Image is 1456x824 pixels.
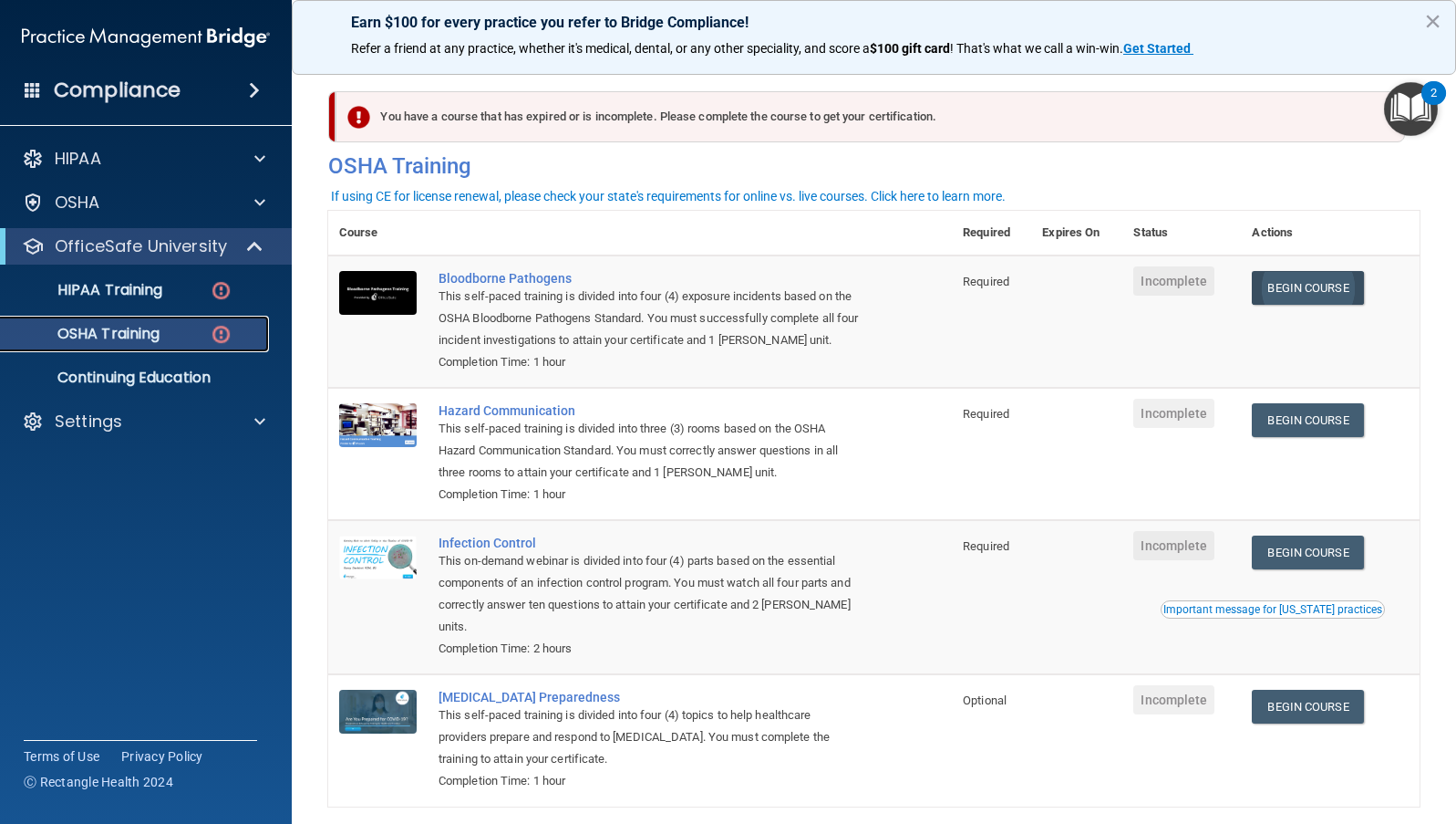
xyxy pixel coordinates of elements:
a: Begin Course [1252,690,1363,724]
span: Incomplete [1133,531,1214,560]
p: Settings [55,411,122,433]
h4: Compliance [54,78,181,103]
button: Close [1424,6,1441,36]
span: Refer a friend at any practice, whether it's medical, dental, or any other speciality, and score a [351,41,870,56]
th: Expires On [1031,211,1122,256]
img: danger-circle.6113f641.png [210,279,232,302]
span: Optional [963,694,1007,707]
a: Begin Course [1252,271,1363,305]
div: Completion Time: 2 hours [439,638,861,660]
img: PMB logo [22,19,270,56]
strong: $100 gift card [870,41,950,56]
div: This self-paced training is divided into three (3) rooms based on the OSHA Hazard Communication S... [439,418,861,484]
div: This self-paced training is divided into four (4) exposure incidents based on the OSHA Bloodborne... [439,286,861,351]
span: Incomplete [1133,266,1214,296]
h4: OSHA Training [328,153,1420,179]
p: OfficeSafe University [55,235,227,257]
a: Begin Course [1252,403,1363,437]
a: Terms of Use [24,747,99,766]
a: Get Started [1123,41,1193,56]
span: Required [963,539,1009,553]
th: Status [1122,211,1241,256]
button: Read this if you are a dental practitioner in the state of CA [1161,600,1385,619]
a: HIPAA [22,148,265,170]
a: OSHA [22,192,265,214]
span: Incomplete [1133,685,1214,714]
div: If using CE for license renewal, please check your state's requirements for online vs. live cours... [331,190,1006,203]
a: Begin Course [1252,536,1363,569]
a: Privacy Policy [121,747,203,766]
div: Important message for [US_STATE] practices [1163,604,1382,615]
a: OfficeSafe University [22,235,264,257]
a: Infection Control [439,536,861,550]
img: exclamation-circle-solid-danger.72ef9ffc.png [347,106,370,129]
span: Required [963,407,1009,421]
p: OSHA Training [12,325,160,343]
p: HIPAA Training [12,281,162,299]
p: Earn $100 for every practice you refer to Bridge Compliance! [351,14,1397,31]
div: This self-paced training is divided into four (4) topics to help healthcare providers prepare and... [439,704,861,770]
div: Completion Time: 1 hour [439,484,861,506]
span: Required [963,275,1009,288]
a: Hazard Communication [439,403,861,418]
th: Actions [1241,211,1420,256]
span: Ⓒ Rectangle Health 2024 [24,773,173,791]
button: Open Resource Center, 2 new notifications [1384,82,1438,136]
div: This on-demand webinar is divided into four (4) parts based on the essential components of an inf... [439,550,861,638]
a: Bloodborne Pathogens [439,271,861,286]
a: Settings [22,411,265,433]
p: Continuing Education [12,369,261,387]
th: Required [952,211,1031,256]
th: Course [328,211,428,256]
strong: Get Started [1123,41,1191,56]
div: Completion Time: 1 hour [439,770,861,792]
p: OSHA [55,192,100,214]
p: HIPAA [55,148,101,170]
button: If using CE for license renewal, please check your state's requirements for online vs. live cours... [328,187,1008,205]
div: You have a course that has expired or is incomplete. Please complete the course to get your certi... [336,91,1405,142]
div: 2 [1430,93,1437,117]
img: danger-circle.6113f641.png [210,323,232,346]
a: [MEDICAL_DATA] Preparedness [439,690,861,704]
span: ! That's what we call a win-win. [950,41,1123,56]
span: Incomplete [1133,399,1214,428]
div: Completion Time: 1 hour [439,351,861,373]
